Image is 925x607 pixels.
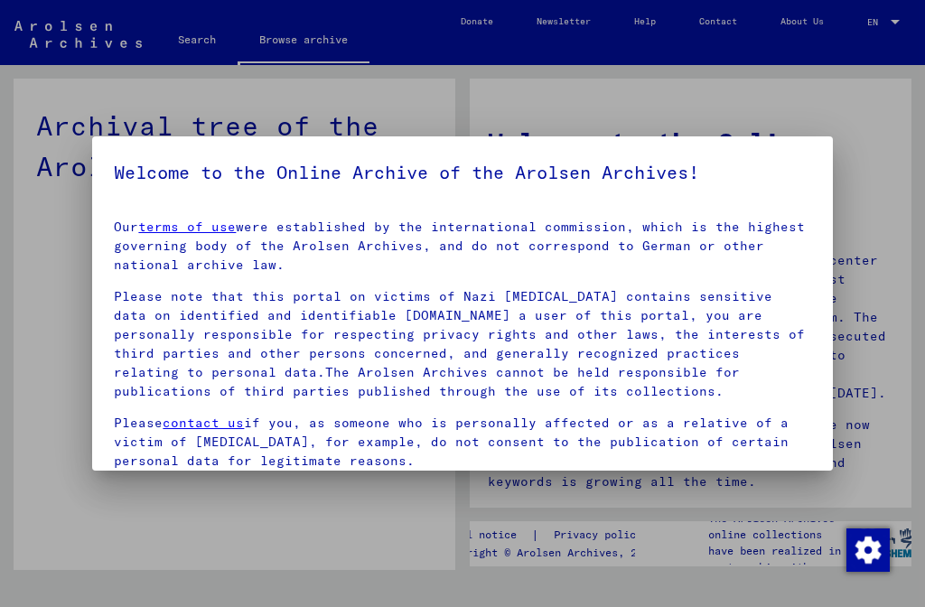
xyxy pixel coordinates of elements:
[114,287,810,401] p: Please note that this portal on victims of Nazi [MEDICAL_DATA] contains sensitive data on identif...
[846,528,890,572] img: Change consent
[114,414,810,471] p: Please if you, as someone who is personally affected or as a relative of a victim of [MEDICAL_DAT...
[114,218,810,275] p: Our were established by the international commission, which is the highest governing body of the ...
[138,219,236,235] a: terms of use
[114,158,810,187] h5: Welcome to the Online Archive of the Arolsen Archives!
[846,528,889,571] div: Change consent
[163,415,244,431] a: contact us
